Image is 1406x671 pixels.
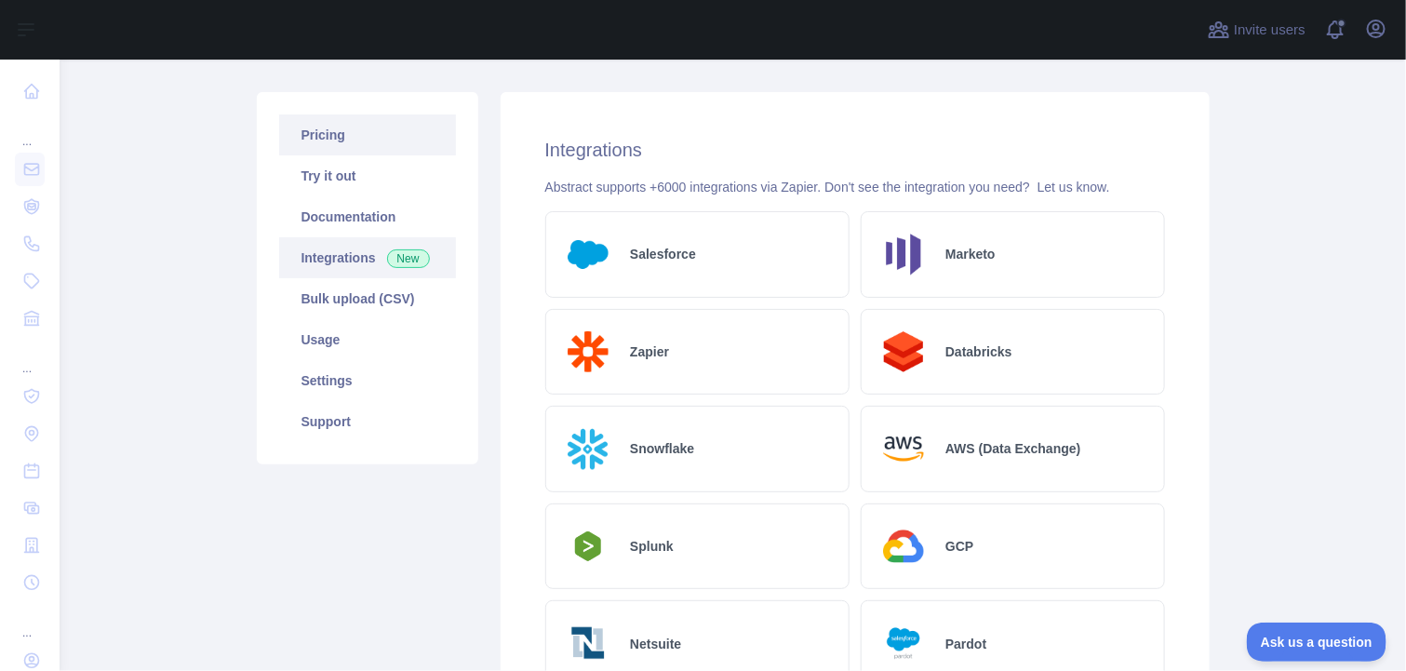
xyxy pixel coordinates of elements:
a: Bulk upload (CSV) [279,278,456,319]
div: Abstract supports +6000 integrations via Zapier. Don't see the integration you need? [545,178,1165,196]
h2: AWS (Data Exchange) [945,439,1080,458]
a: Settings [279,360,456,401]
h2: Netsuite [630,635,681,653]
img: Logo [561,526,616,567]
a: Integrations New [279,237,456,278]
a: Try it out [279,155,456,196]
iframe: Toggle Customer Support [1247,623,1387,662]
span: Invite users [1234,20,1306,41]
img: Logo [561,227,616,282]
h2: GCP [945,537,973,556]
img: Logo [561,616,616,671]
a: Documentation [279,196,456,237]
h2: Integrations [545,137,1165,163]
a: Let us know. [1038,180,1110,195]
div: ... [15,339,45,376]
img: Logo [877,616,931,671]
img: Logo [877,519,931,574]
h2: Pardot [945,635,986,653]
h2: Splunk [630,537,674,556]
h2: Marketo [945,245,996,263]
img: Logo [877,227,931,282]
h2: Databricks [945,342,1012,361]
a: Support [279,401,456,442]
a: Pricing [279,114,456,155]
a: Usage [279,319,456,360]
img: Logo [561,325,616,380]
img: Logo [561,422,616,476]
button: Invite users [1204,15,1309,45]
span: New [387,249,430,268]
img: Logo [877,422,931,476]
h2: Snowflake [630,439,694,458]
img: Logo [877,325,931,380]
div: ... [15,603,45,640]
h2: Zapier [630,342,669,361]
div: ... [15,112,45,149]
h2: Salesforce [630,245,696,263]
